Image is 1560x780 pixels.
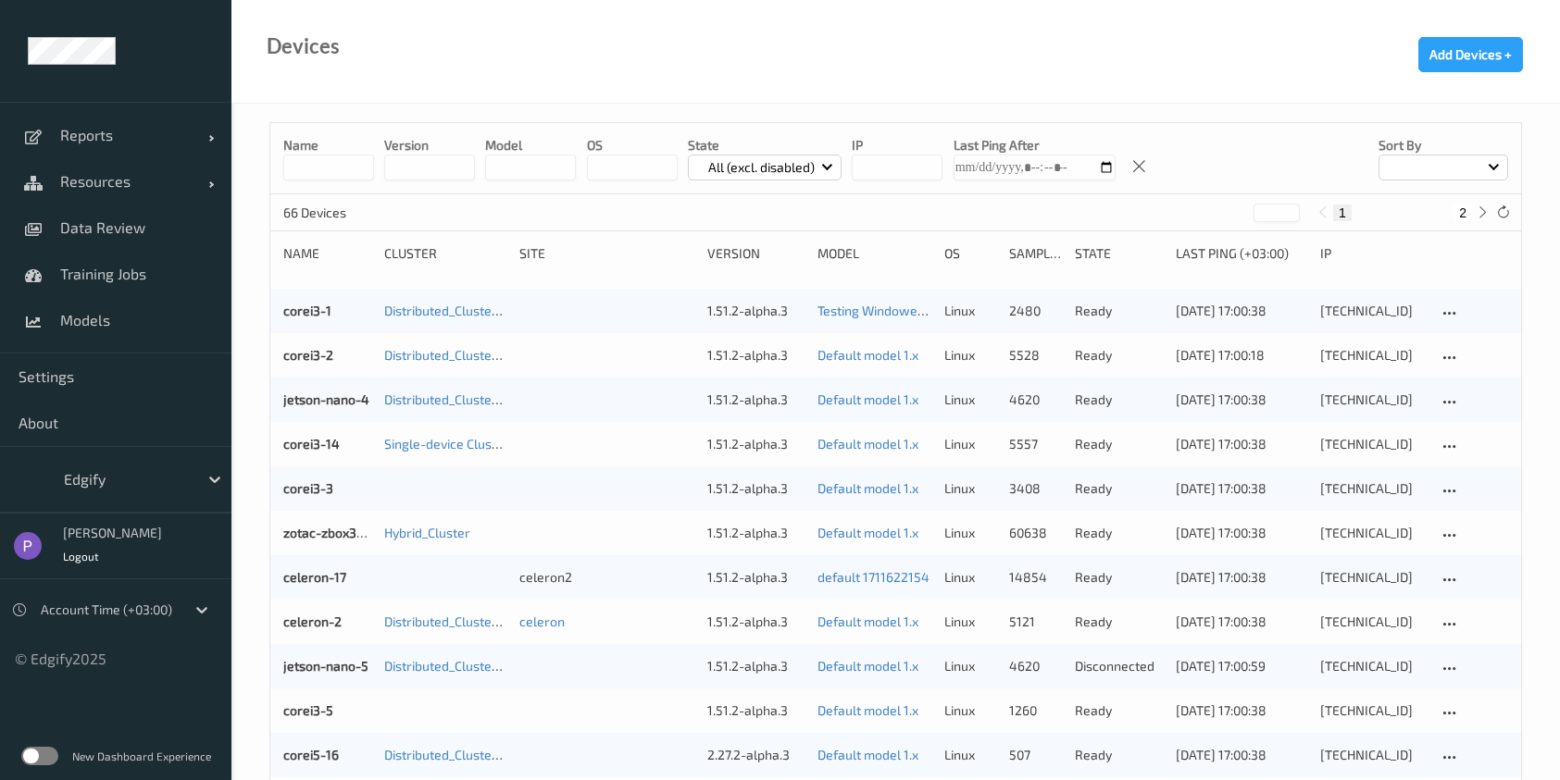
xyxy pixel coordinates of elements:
p: linux [944,435,997,453]
div: 1.51.2-alpha.3 [707,613,804,631]
p: Last Ping After [954,136,1116,155]
div: [TECHNICAL_ID] [1320,613,1426,631]
p: OS [587,136,678,155]
div: 5557 [1009,435,1062,453]
p: Name [283,136,374,155]
p: linux [944,302,997,320]
p: All (excl. disabled) [702,158,821,177]
a: corei3-5 [283,702,333,718]
a: Default model 1.x [817,702,918,718]
a: corei3-3 [283,480,333,496]
div: [TECHNICAL_ID] [1320,657,1426,675]
button: 1 [1333,204,1352,221]
div: 3408 [1009,479,1062,498]
div: 2480 [1009,302,1062,320]
div: [DATE] 17:00:38 [1176,479,1307,498]
div: Model [817,244,931,263]
a: Distributed_Cluster_Corei3 [384,303,541,318]
p: disconnected [1075,657,1163,675]
p: ready [1075,302,1163,320]
div: Last Ping (+03:00) [1176,244,1307,263]
div: [TECHNICAL_ID] [1320,479,1426,498]
div: [DATE] 17:00:38 [1176,701,1307,720]
button: Add Devices + [1418,37,1523,72]
div: Name [283,244,371,263]
p: linux [944,657,997,675]
div: 1.51.2-alpha.3 [707,479,804,498]
p: version [384,136,475,155]
div: [DATE] 17:00:38 [1176,746,1307,764]
div: 1.51.2-alpha.3 [707,302,804,320]
a: celeron-2 [283,613,342,629]
div: 2.27.2-alpha.3 [707,746,804,764]
p: linux [944,479,997,498]
p: ready [1075,435,1163,453]
div: 1.51.2-alpha.3 [707,390,804,409]
a: Default model 1.x [817,480,918,496]
a: Distributed_Cluster_Celeron [384,613,549,629]
div: 60638 [1009,524,1062,542]
div: Site [519,244,694,263]
div: [DATE] 17:00:38 [1176,568,1307,587]
div: ip [1320,244,1426,263]
a: Default model 1.x [817,613,918,629]
a: Distributed_Cluster_JetsonNano [384,391,572,407]
a: Default model 1.x [817,747,918,762]
a: corei3-2 [283,347,333,363]
div: Cluster [384,244,507,263]
div: 1.51.2-alpha.3 [707,568,804,587]
div: [TECHNICAL_ID] [1320,390,1426,409]
div: [DATE] 17:00:18 [1176,346,1307,365]
div: Samples [1009,244,1062,263]
a: celeron [519,613,565,629]
div: 1.51.2-alpha.3 [707,701,804,720]
p: Sort by [1379,136,1508,155]
a: jetson-nano-4 [283,391,369,407]
a: corei5-16 [283,747,339,762]
div: [DATE] 17:00:38 [1176,524,1307,542]
div: 4620 [1009,390,1062,409]
p: model [485,136,576,155]
div: [TECHNICAL_ID] [1320,746,1426,764]
div: [DATE] 17:00:59 [1176,657,1307,675]
p: linux [944,701,997,720]
div: [TECHNICAL_ID] [1320,701,1426,720]
p: 66 Devices [283,204,422,222]
p: ready [1075,701,1163,720]
p: ready [1075,479,1163,498]
a: Hybrid_Cluster [384,525,470,540]
div: 5528 [1009,346,1062,365]
div: 1.51.2-alpha.3 [707,524,804,542]
div: [DATE] 17:00:38 [1176,302,1307,320]
a: Distributed_Cluster_JetsonNano [384,658,572,674]
p: ready [1075,524,1163,542]
p: linux [944,568,997,587]
div: State [1075,244,1163,263]
div: 5121 [1009,613,1062,631]
div: celeron2 [519,568,694,587]
a: corei3-14 [283,436,340,452]
p: linux [944,390,997,409]
div: 1.51.2-alpha.3 [707,346,804,365]
a: Default model 1.x [817,525,918,540]
p: linux [944,746,997,764]
p: State [688,136,842,155]
div: 1260 [1009,701,1062,720]
a: zotac-zbox3060-1 [283,525,390,540]
p: ready [1075,568,1163,587]
div: [TECHNICAL_ID] [1320,346,1426,365]
div: Devices [267,37,340,56]
a: Default model 1.x [817,436,918,452]
a: Testing Windowed Start Now [DATE] 11:00 [DATE] 11:00 Auto Save [817,303,1198,318]
div: 14854 [1009,568,1062,587]
a: default 1711622154 [817,569,930,585]
div: [TECHNICAL_ID] [1320,524,1426,542]
a: Default model 1.x [817,347,918,363]
div: [TECHNICAL_ID] [1320,568,1426,587]
div: 1.51.2-alpha.3 [707,435,804,453]
a: jetson-nano-5 [283,658,368,674]
button: 2 [1454,204,1472,221]
a: Distributed_Cluster_Corei3 [384,347,541,363]
p: ready [1075,390,1163,409]
div: [TECHNICAL_ID] [1320,435,1426,453]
